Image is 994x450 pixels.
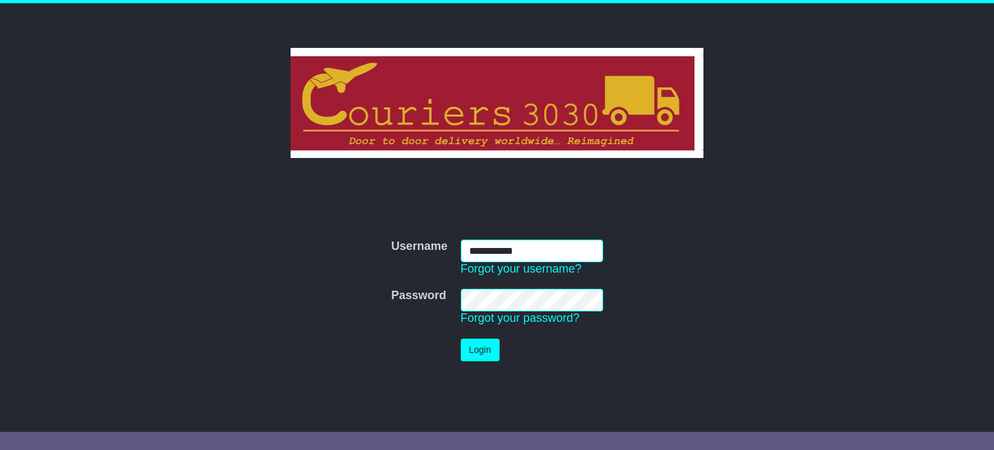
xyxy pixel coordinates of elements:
a: Forgot your username? [461,262,582,275]
a: Forgot your password? [461,311,580,324]
img: Couriers 3030 [291,48,704,158]
button: Login [461,339,500,361]
label: Password [391,289,446,303]
label: Username [391,240,447,254]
